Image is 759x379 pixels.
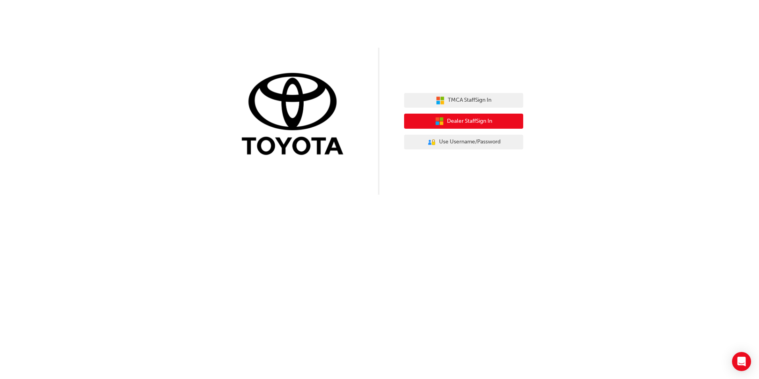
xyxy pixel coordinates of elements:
[404,135,523,150] button: Use Username/Password
[236,71,355,159] img: Trak
[404,114,523,129] button: Dealer StaffSign In
[404,93,523,108] button: TMCA StaffSign In
[447,117,492,126] span: Dealer Staff Sign In
[448,96,491,105] span: TMCA Staff Sign In
[439,137,501,147] span: Use Username/Password
[732,352,751,371] div: Open Intercom Messenger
